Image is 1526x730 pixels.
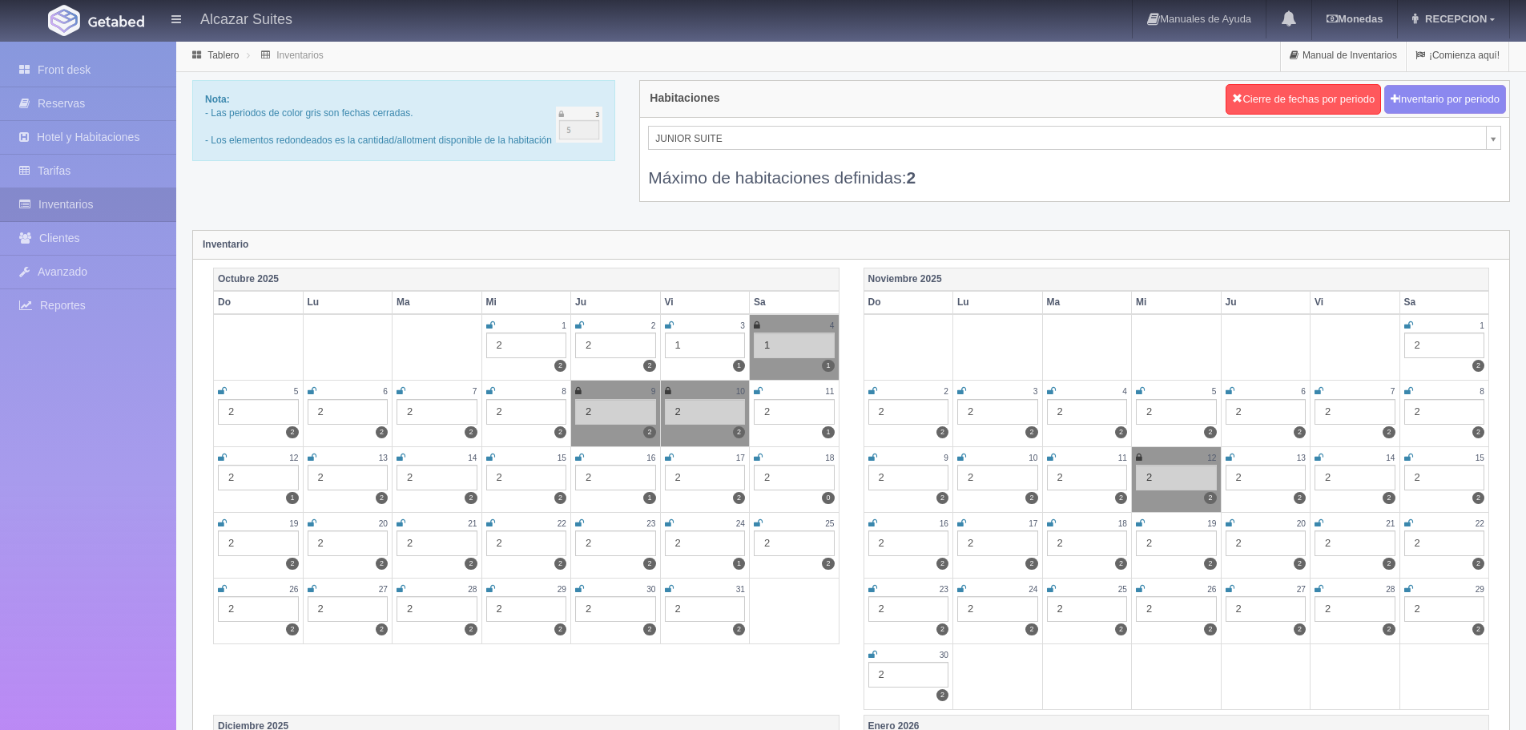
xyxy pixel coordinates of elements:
[736,454,745,462] small: 17
[957,596,1038,622] div: 2
[944,387,948,396] small: 2
[736,519,745,528] small: 24
[1047,399,1128,425] div: 2
[1383,623,1395,635] label: 2
[486,596,567,622] div: 2
[397,465,477,490] div: 2
[303,291,393,314] th: Lu
[465,492,477,504] label: 2
[308,465,389,490] div: 2
[868,596,949,622] div: 2
[733,360,745,372] label: 1
[733,426,745,438] label: 2
[1421,13,1487,25] span: RECEPCION
[1029,519,1037,528] small: 17
[953,291,1043,314] th: Lu
[214,291,304,314] th: Do
[554,558,566,570] label: 2
[465,558,477,570] label: 2
[376,426,388,438] label: 2
[1204,558,1216,570] label: 2
[575,333,656,358] div: 2
[294,387,299,396] small: 5
[1383,426,1395,438] label: 2
[1136,530,1217,556] div: 2
[1033,387,1038,396] small: 3
[379,454,388,462] small: 13
[733,623,745,635] label: 2
[864,291,953,314] th: Do
[936,623,948,635] label: 2
[643,558,655,570] label: 2
[665,596,746,622] div: 2
[562,387,566,396] small: 8
[571,291,661,314] th: Ju
[650,92,719,104] h4: Habitaciones
[957,530,1038,556] div: 2
[957,465,1038,490] div: 2
[651,387,656,396] small: 9
[1204,623,1216,635] label: 2
[1472,426,1484,438] label: 2
[643,426,655,438] label: 2
[868,530,949,556] div: 2
[207,50,239,61] a: Tablero
[1226,399,1307,425] div: 2
[936,689,948,701] label: 2
[554,623,566,635] label: 2
[1384,85,1506,115] button: Inventario por periodo
[486,333,567,358] div: 2
[562,321,566,330] small: 1
[1118,585,1127,594] small: 25
[214,268,840,291] th: Octubre 2025
[276,50,324,61] a: Inventarios
[1383,492,1395,504] label: 2
[665,399,746,425] div: 2
[1118,454,1127,462] small: 11
[558,519,566,528] small: 22
[1115,558,1127,570] label: 2
[754,333,835,358] div: 1
[486,399,567,425] div: 2
[1404,333,1485,358] div: 2
[665,465,746,490] div: 2
[868,465,949,490] div: 2
[473,387,477,396] small: 7
[825,454,834,462] small: 18
[397,596,477,622] div: 2
[575,399,656,425] div: 2
[868,662,949,688] div: 2
[1204,426,1216,438] label: 2
[1281,40,1406,71] a: Manual de Inventarios
[750,291,840,314] th: Sa
[376,492,388,504] label: 2
[1047,530,1128,556] div: 2
[1207,454,1216,462] small: 12
[200,8,292,28] h4: Alcazar Suites
[1226,530,1307,556] div: 2
[289,454,298,462] small: 12
[286,623,298,635] label: 2
[1472,558,1484,570] label: 2
[754,530,835,556] div: 2
[1122,387,1127,396] small: 4
[1315,465,1395,490] div: 2
[1297,454,1306,462] small: 13
[754,465,835,490] div: 2
[558,585,566,594] small: 29
[1386,585,1395,594] small: 28
[907,168,916,187] b: 2
[1047,465,1128,490] div: 2
[1297,519,1306,528] small: 20
[1404,530,1485,556] div: 2
[822,426,834,438] label: 1
[575,465,656,490] div: 2
[1404,596,1485,622] div: 2
[643,492,655,504] label: 1
[376,558,388,570] label: 2
[1221,291,1311,314] th: Ju
[1404,399,1485,425] div: 2
[740,321,745,330] small: 3
[1404,465,1485,490] div: 2
[486,530,567,556] div: 2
